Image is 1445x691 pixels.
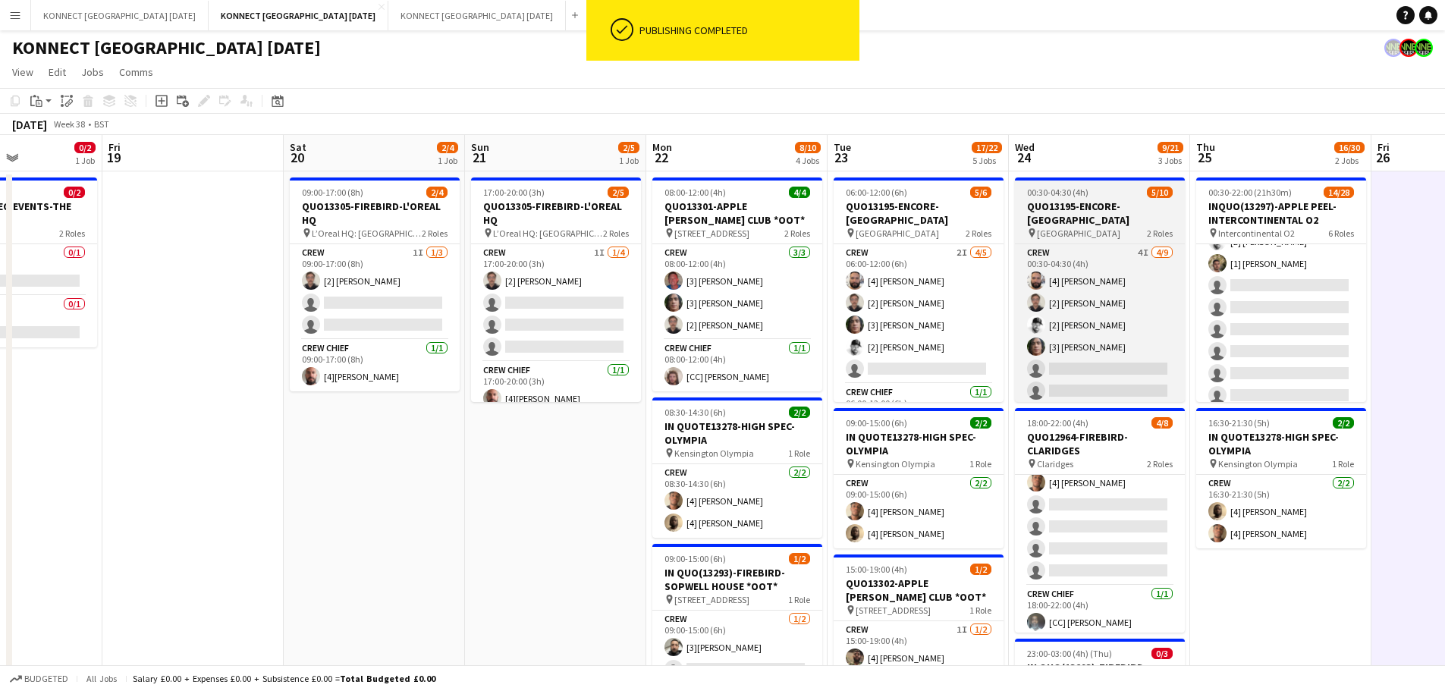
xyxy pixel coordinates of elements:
[1196,177,1366,402] app-job-card: 00:30-22:00 (21h30m)14/28INQUO(13297)-APPLE PEEL-INTERCONTINENTAL O2 Intercontinental O26 Roles[2...
[618,142,639,153] span: 2/5
[290,177,460,391] app-job-card: 09:00-17:00 (8h)2/4QUO13305-FIREBIRD-L'OREAL HQ L’Oreal HQ: [GEOGRAPHIC_DATA], [STREET_ADDRESS]2 ...
[75,62,110,82] a: Jobs
[603,228,629,239] span: 2 Roles
[1158,142,1183,153] span: 9/21
[652,177,822,391] app-job-card: 08:00-12:00 (4h)4/4QUO13301-APPLE [PERSON_NAME] CLUB *OOT* [STREET_ADDRESS]2 RolesCrew3/308:00-12...
[113,62,159,82] a: Comms
[108,140,121,154] span: Fri
[972,142,1002,153] span: 17/22
[290,244,460,340] app-card-role: Crew1I1/309:00-17:00 (8h)[2] [PERSON_NAME]
[1015,408,1185,633] app-job-card: 18:00-22:00 (4h)4/8QUO12964-FIREBIRD-CLARIDGES Claridges2 RolesCrew4I3/718:00-22:00 (4h)[3] [PERS...
[1218,228,1295,239] span: Intercontinental O2
[1415,39,1433,57] app-user-avatar: Konnect 24hr EMERGENCY NR*
[1015,402,1185,586] app-card-role: Crew4I3/718:00-22:00 (4h)[3] [PERSON_NAME][1] [PERSON_NAME][4] [PERSON_NAME]
[290,199,460,227] h3: QUO13305-FIREBIRD-L'OREAL HQ
[1196,140,1215,154] span: Thu
[674,228,749,239] span: [STREET_ADDRESS]
[483,187,545,198] span: 17:00-20:00 (3h)
[422,228,448,239] span: 2 Roles
[42,62,72,82] a: Edit
[846,187,907,198] span: 06:00-12:00 (6h)
[652,419,822,447] h3: IN QUOTE13278-HIGH SPEC-OLYMPIA
[846,417,907,429] span: 09:00-15:00 (6h)
[674,594,749,605] span: [STREET_ADDRESS]
[340,673,435,684] span: Total Budgeted £0.00
[1147,458,1173,470] span: 2 Roles
[1332,458,1354,470] span: 1 Role
[426,187,448,198] span: 2/4
[312,228,422,239] span: L’Oreal HQ: [GEOGRAPHIC_DATA], [STREET_ADDRESS]
[788,594,810,605] span: 1 Role
[966,228,991,239] span: 2 Roles
[388,1,566,30] button: KONNECT [GEOGRAPHIC_DATA] [DATE]
[834,177,1004,402] app-job-card: 06:00-12:00 (6h)5/6QUO13195-ENCORE-[GEOGRAPHIC_DATA] [GEOGRAPHIC_DATA]2 RolesCrew2I4/506:00-12:00...
[133,673,435,684] div: Salary £0.00 + Expenses £0.00 + Subsistence £0.00 =
[652,544,822,684] app-job-card: 09:00-15:00 (6h)1/2IN QUO(13293)-FIREBIRD-SOPWELL HOUSE *OOT* [STREET_ADDRESS]1 RoleCrew1/209:00-...
[24,674,68,684] span: Budgeted
[856,605,931,616] span: [STREET_ADDRESS]
[1377,140,1390,154] span: Fri
[437,142,458,153] span: 2/4
[674,448,754,459] span: Kensington Olympia
[831,149,851,166] span: 23
[834,408,1004,548] app-job-card: 09:00-15:00 (6h)2/2IN QUOTE13278-HIGH SPEC-OLYMPIA Kensington Olympia1 RoleCrew2/209:00-15:00 (6h...
[834,140,851,154] span: Tue
[1375,149,1390,166] span: 26
[1015,199,1185,227] h3: QUO13195-ENCORE-[GEOGRAPHIC_DATA]
[50,118,88,130] span: Week 38
[302,187,363,198] span: 09:00-17:00 (8h)
[1151,648,1173,659] span: 0/3
[6,62,39,82] a: View
[1013,149,1035,166] span: 24
[972,155,1001,166] div: 5 Jobs
[1027,648,1112,659] span: 23:00-03:00 (4h) (Thu)
[290,340,460,391] app-card-role: Crew Chief1/109:00-17:00 (8h)[4][PERSON_NAME]
[1208,417,1270,429] span: 16:30-21:30 (5h)
[8,671,71,687] button: Budgeted
[1015,140,1035,154] span: Wed
[1015,430,1185,457] h3: QUO12964-FIREBIRD-CLARIDGES
[970,187,991,198] span: 5/6
[1147,187,1173,198] span: 5/10
[469,149,489,166] span: 21
[1333,417,1354,429] span: 2/2
[1027,187,1088,198] span: 00:30-04:30 (4h)
[834,576,1004,604] h3: QUO13302-APPLE [PERSON_NAME] CLUB *OOT*
[652,566,822,593] h3: IN QUO(13293)-FIREBIRD-SOPWELL HOUSE *OOT*
[834,199,1004,227] h3: QUO13195-ENCORE-[GEOGRAPHIC_DATA]
[1334,142,1365,153] span: 16/30
[784,228,810,239] span: 2 Roles
[652,140,672,154] span: Mon
[83,673,120,684] span: All jobs
[789,187,810,198] span: 4/4
[639,24,853,37] div: Publishing completed
[834,430,1004,457] h3: IN QUOTE13278-HIGH SPEC-OLYMPIA
[471,244,641,362] app-card-role: Crew1I1/417:00-20:00 (3h)[2] [PERSON_NAME]
[652,199,822,227] h3: QUO13301-APPLE [PERSON_NAME] CLUB *OOT*
[664,187,726,198] span: 08:00-12:00 (4h)
[1196,408,1366,548] app-job-card: 16:30-21:30 (5h)2/2IN QUOTE13278-HIGH SPEC-OLYMPIA Kensington Olympia1 RoleCrew2/216:30-21:30 (5h...
[789,407,810,418] span: 2/2
[75,155,95,166] div: 1 Job
[619,155,639,166] div: 1 Job
[1015,177,1185,402] div: 00:30-04:30 (4h)5/10QUO13195-ENCORE-[GEOGRAPHIC_DATA] [GEOGRAPHIC_DATA]2 RolesCrew4I4/900:30-04:3...
[1384,39,1403,57] app-user-avatar: Konnect 24hr EMERGENCY NR*
[119,65,153,79] span: Comms
[1208,187,1292,198] span: 00:30-22:00 (21h30m)
[1015,586,1185,637] app-card-role: Crew Chief1/118:00-22:00 (4h)[CC] [PERSON_NAME]
[1037,228,1120,239] span: [GEOGRAPHIC_DATA]
[846,564,907,575] span: 15:00-19:00 (4h)
[1015,661,1185,688] h3: IN QUO(13293)-FIREBIRD-SOPWELL HOUSE *OOT*
[664,407,726,418] span: 08:30-14:30 (6h)
[31,1,209,30] button: KONNECT [GEOGRAPHIC_DATA] [DATE]
[1196,430,1366,457] h3: IN QUOTE13278-HIGH SPEC-OLYMPIA
[1147,228,1173,239] span: 2 Roles
[1158,155,1183,166] div: 3 Jobs
[290,140,306,154] span: Sat
[471,140,489,154] span: Sun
